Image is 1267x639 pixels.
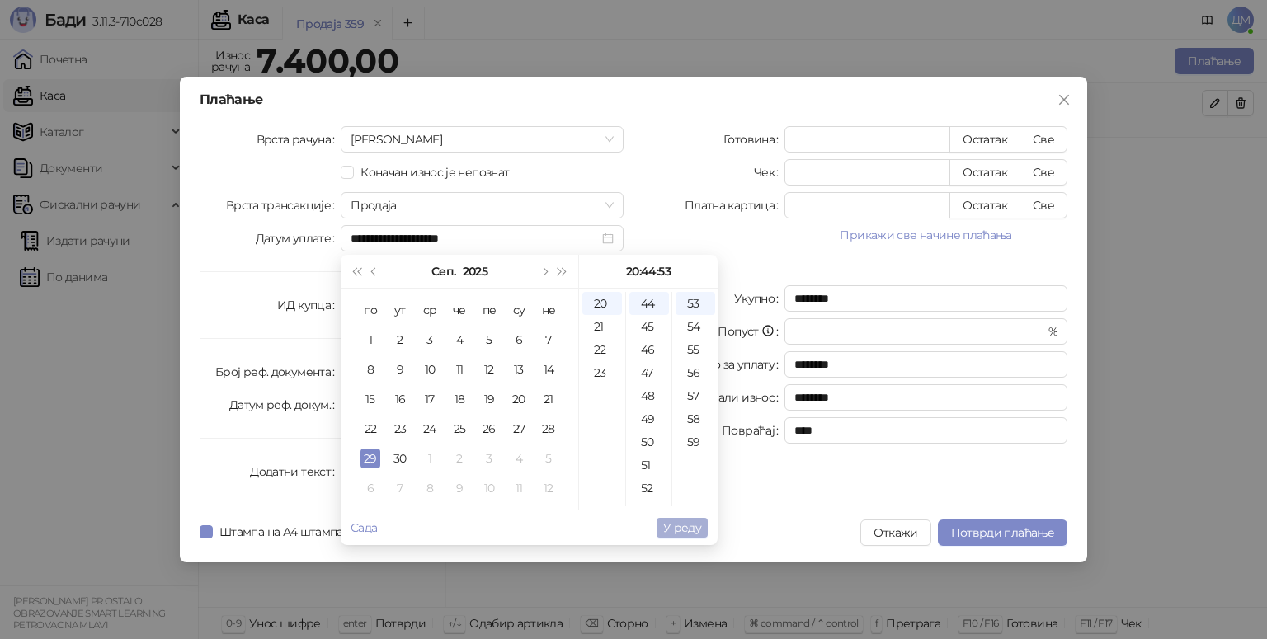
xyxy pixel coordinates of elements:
[534,295,563,325] th: не
[356,325,385,355] td: 2025-09-01
[385,384,415,414] td: 2025-09-16
[629,315,669,338] div: 45
[229,392,341,418] label: Датум реф. докум.
[474,414,504,444] td: 2025-09-26
[479,449,499,468] div: 3
[949,192,1020,218] button: Остатак
[445,444,474,473] td: 2025-10-02
[415,414,445,444] td: 2025-09-24
[722,417,784,444] label: Повраћај
[629,500,669,523] div: 53
[351,520,377,535] a: Сада
[1020,159,1067,186] button: Све
[463,255,487,288] button: Изабери годину
[474,444,504,473] td: 2025-10-03
[629,453,669,477] div: 51
[509,330,529,350] div: 6
[479,330,499,350] div: 5
[629,292,669,315] div: 44
[360,419,380,439] div: 22
[479,478,499,498] div: 10
[1057,93,1071,106] span: close
[539,478,558,498] div: 12
[390,449,410,468] div: 30
[509,449,529,468] div: 4
[354,163,516,181] span: Коначан износ је непознат
[535,255,553,288] button: Следећи месец (PageDown)
[629,384,669,407] div: 48
[951,525,1054,540] span: Потврди плаћање
[431,255,455,288] button: Изабери месец
[474,295,504,325] th: пе
[949,126,1020,153] button: Остатак
[680,351,784,378] label: Укупно за уплату
[582,315,622,338] div: 21
[663,520,701,535] span: У реду
[450,359,469,379] div: 11
[415,473,445,503] td: 2025-10-08
[420,359,440,379] div: 10
[676,384,785,411] label: Преостали износ
[474,384,504,414] td: 2025-09-19
[445,325,474,355] td: 2025-09-04
[356,444,385,473] td: 2025-09-29
[534,384,563,414] td: 2025-09-21
[415,355,445,384] td: 2025-09-10
[356,414,385,444] td: 2025-09-22
[1051,87,1077,113] button: Close
[734,285,785,312] label: Укупно
[504,355,534,384] td: 2025-09-13
[445,295,474,325] th: че
[509,419,529,439] div: 27
[360,330,380,350] div: 1
[586,255,711,288] div: 20:44:53
[420,449,440,468] div: 1
[420,478,440,498] div: 8
[534,473,563,503] td: 2025-10-12
[754,159,784,186] label: Чек
[385,444,415,473] td: 2025-09-30
[420,419,440,439] div: 24
[534,414,563,444] td: 2025-09-28
[657,518,708,538] button: У реду
[539,419,558,439] div: 28
[949,159,1020,186] button: Остатак
[390,330,410,350] div: 2
[415,295,445,325] th: ср
[1020,192,1067,218] button: Све
[676,292,715,315] div: 53
[450,419,469,439] div: 25
[479,389,499,409] div: 19
[582,292,622,315] div: 20
[420,330,440,350] div: 3
[676,338,715,361] div: 55
[504,295,534,325] th: су
[938,519,1067,546] button: Потврди плаћање
[226,192,341,218] label: Врста трансакције
[582,338,622,361] div: 22
[629,430,669,453] div: 50
[539,359,558,379] div: 14
[629,361,669,384] div: 47
[539,330,558,350] div: 7
[360,478,380,498] div: 6
[676,361,715,384] div: 56
[509,389,529,409] div: 20
[365,255,384,288] button: Претходни месец (PageUp)
[474,473,504,503] td: 2025-10-10
[450,478,469,498] div: 9
[356,384,385,414] td: 2025-09-15
[390,478,410,498] div: 7
[390,389,410,409] div: 16
[479,419,499,439] div: 26
[445,355,474,384] td: 2025-09-11
[415,384,445,414] td: 2025-09-17
[676,384,715,407] div: 57
[390,419,410,439] div: 23
[360,359,380,379] div: 8
[718,318,784,345] label: Попуст
[553,255,572,288] button: Следећа година (Control + right)
[356,355,385,384] td: 2025-09-08
[347,255,365,288] button: Претходна година (Control + left)
[629,407,669,430] div: 49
